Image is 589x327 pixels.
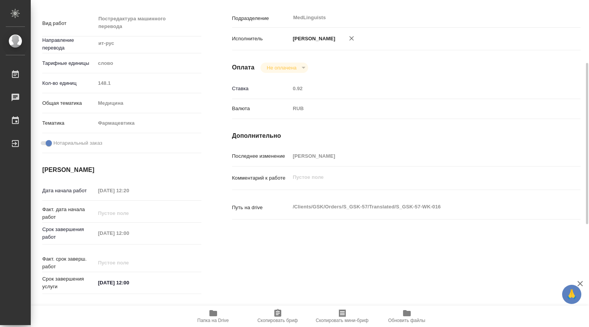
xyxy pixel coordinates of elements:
[42,59,95,67] p: Тарифные единицы
[260,63,308,73] div: Не оплачена
[290,200,551,213] textarea: /Clients/GSK/Orders/S_GSK-57/Translated/S_GSK-57-WK-016
[42,187,95,195] p: Дата начала работ
[197,318,229,323] span: Папка на Drive
[95,185,163,196] input: Пустое поле
[290,83,551,94] input: Пустое поле
[264,64,299,71] button: Не оплачена
[232,35,290,43] p: Исполнитель
[562,285,581,304] button: 🙏
[257,318,298,323] span: Скопировать бриф
[343,30,360,47] button: Удалить исполнителя
[42,165,201,175] h4: [PERSON_NAME]
[290,35,335,43] p: [PERSON_NAME]
[290,102,551,115] div: RUB
[95,208,163,219] input: Пустое поле
[232,63,255,72] h4: Оплата
[565,286,578,302] span: 🙏
[95,228,163,239] input: Пустое поле
[42,226,95,241] p: Срок завершения работ
[232,174,290,182] p: Комментарий к работе
[95,257,163,268] input: Пустое поле
[232,85,290,92] p: Ставка
[42,36,95,52] p: Направление перевода
[42,255,95,271] p: Факт. срок заверш. работ
[246,306,310,327] button: Скопировать бриф
[232,105,290,112] p: Валюта
[53,139,102,147] span: Нотариальный заказ
[95,97,201,110] div: Медицина
[42,79,95,87] p: Кол-во единиц
[42,20,95,27] p: Вид работ
[316,318,368,323] span: Скопировать мини-бриф
[42,206,95,221] p: Факт. дата начала работ
[181,306,246,327] button: Папка на Drive
[388,318,425,323] span: Обновить файлы
[95,277,163,288] input: ✎ Введи что-нибудь
[310,306,375,327] button: Скопировать мини-бриф
[95,117,201,130] div: Фармацевтика
[42,275,95,291] p: Срок завершения услуги
[95,78,201,89] input: Пустое поле
[232,131,581,140] h4: Дополнительно
[232,204,290,211] p: Путь на drive
[42,119,95,127] p: Тематика
[232,152,290,160] p: Последнее изменение
[232,15,290,22] p: Подразделение
[42,99,95,107] p: Общая тематика
[375,306,439,327] button: Обновить файлы
[95,57,201,70] div: слово
[290,150,551,162] input: Пустое поле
